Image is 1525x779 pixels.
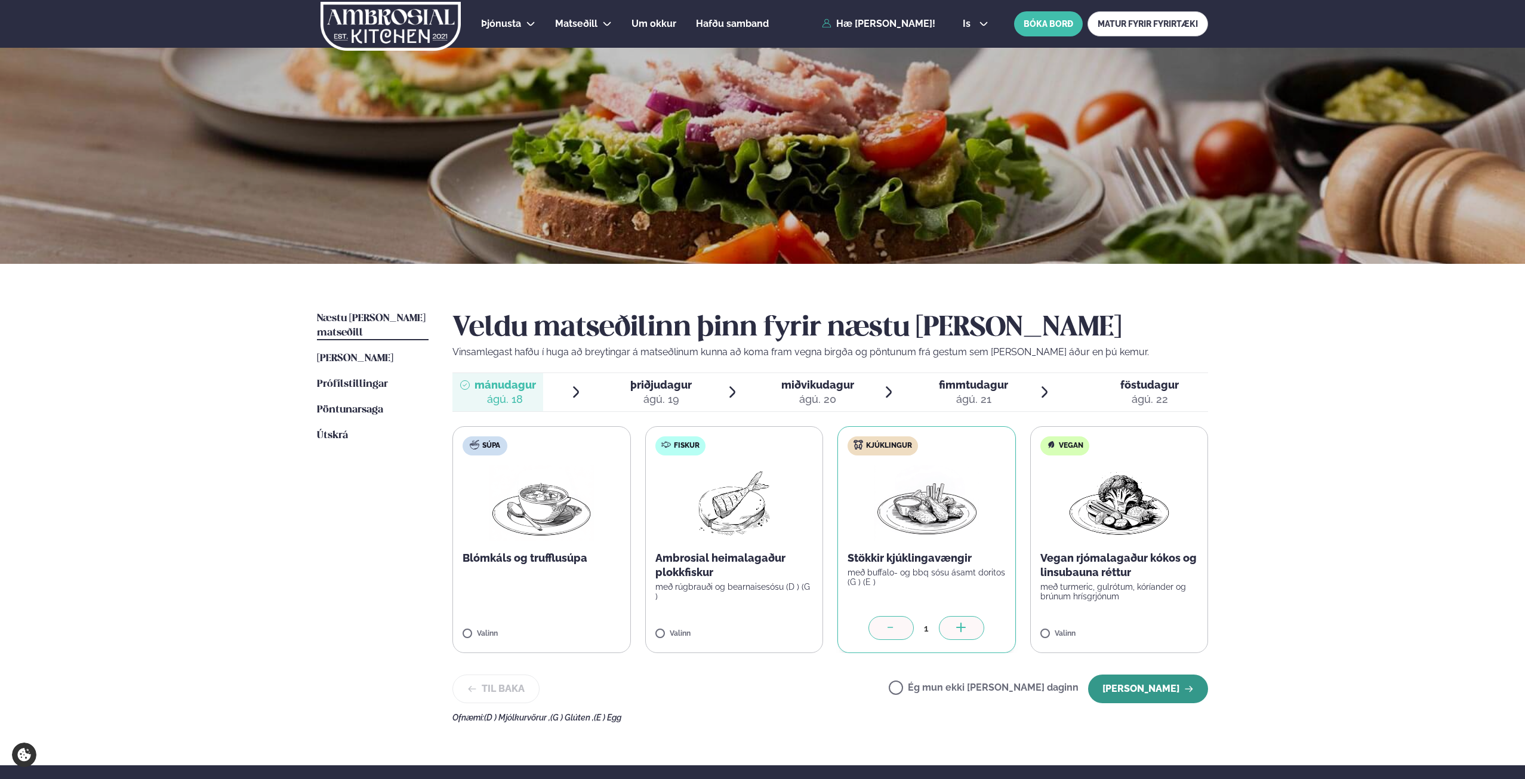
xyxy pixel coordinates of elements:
a: Þjónusta [481,17,521,31]
div: ágú. 20 [781,392,854,407]
a: MATUR FYRIR FYRIRTÆKI [1087,11,1208,36]
span: fimmtudagur [939,378,1008,391]
img: logo [319,2,462,51]
img: Soup.png [489,465,594,541]
span: föstudagur [1120,378,1179,391]
p: með buffalo- og bbq sósu ásamt doritos (G ) (E ) [848,568,1006,587]
p: Blómkáls og trufflusúpa [463,551,621,565]
img: Chicken-wings-legs.png [874,465,979,541]
img: chicken.svg [854,440,863,449]
span: mánudagur [475,378,536,391]
img: Vegan.png [1067,465,1172,541]
img: fish.svg [661,440,671,449]
div: ágú. 22 [1120,392,1179,407]
div: ágú. 21 [939,392,1008,407]
img: soup.svg [470,440,479,449]
span: þriðjudagur [630,378,692,391]
span: Vegan [1059,441,1083,451]
a: Útskrá [317,429,348,443]
a: Prófílstillingar [317,377,388,392]
button: BÓKA BORÐ [1014,11,1083,36]
a: Um okkur [631,17,676,31]
div: Ofnæmi: [452,713,1208,722]
span: miðvikudagur [781,378,854,391]
div: 1 [914,621,939,635]
span: Þjónusta [481,18,521,29]
a: [PERSON_NAME] [317,352,393,366]
span: Pöntunarsaga [317,405,383,415]
span: Kjúklingur [866,441,912,451]
p: Vinsamlegast hafðu í huga að breytingar á matseðlinum kunna að koma fram vegna birgða og pöntunum... [452,345,1208,359]
span: Fiskur [674,441,700,451]
p: Stökkir kjúklingavængir [848,551,1006,565]
div: ágú. 19 [630,392,692,407]
a: Hæ [PERSON_NAME]! [822,19,935,29]
a: Næstu [PERSON_NAME] matseðill [317,312,429,340]
a: Cookie settings [12,743,36,767]
button: Til baka [452,675,540,703]
span: is [963,19,974,29]
span: Súpa [482,441,500,451]
span: Matseðill [555,18,597,29]
span: Prófílstillingar [317,379,388,389]
span: (G ) Glúten , [550,713,594,722]
button: is [953,19,998,29]
div: ágú. 18 [475,392,536,407]
img: fish.png [696,465,772,541]
span: Næstu [PERSON_NAME] matseðill [317,313,426,338]
span: [PERSON_NAME] [317,353,393,364]
span: Útskrá [317,430,348,441]
span: Um okkur [631,18,676,29]
p: Vegan rjómalagaður kókos og linsubauna réttur [1040,551,1199,580]
img: Vegan.svg [1046,440,1056,449]
p: með turmeric, gulrótum, kóríander og brúnum hrísgrjónum [1040,582,1199,601]
p: Ambrosial heimalagaður plokkfiskur [655,551,814,580]
span: (E ) Egg [594,713,621,722]
span: (D ) Mjólkurvörur , [484,713,550,722]
a: Matseðill [555,17,597,31]
a: Hafðu samband [696,17,769,31]
span: Hafðu samband [696,18,769,29]
a: Pöntunarsaga [317,403,383,417]
h2: Veldu matseðilinn þinn fyrir næstu [PERSON_NAME] [452,312,1208,345]
p: með rúgbrauði og bearnaisesósu (D ) (G ) [655,582,814,601]
button: [PERSON_NAME] [1088,675,1208,703]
